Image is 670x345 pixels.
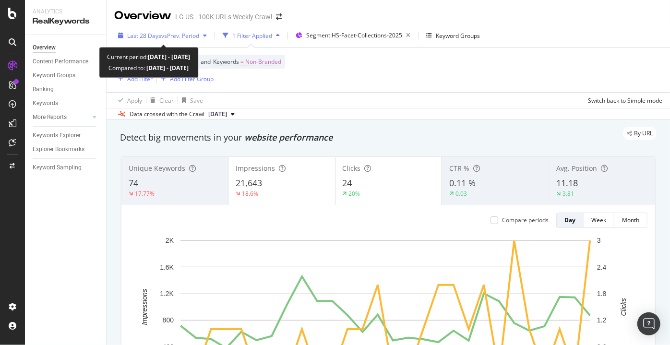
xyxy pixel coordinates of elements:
[562,190,574,198] div: 3.81
[33,57,99,67] a: Content Performance
[564,216,575,224] div: Day
[33,57,88,67] div: Content Performance
[556,177,578,189] span: 11.18
[33,98,99,108] a: Keywords
[33,131,81,141] div: Keywords Explorer
[33,43,99,53] a: Overview
[236,164,275,173] span: Impressions
[157,73,214,84] button: Add Filter Group
[148,53,191,61] b: [DATE] - [DATE]
[33,8,98,16] div: Analytics
[623,127,657,140] div: legacy label
[276,13,282,20] div: arrow-right-arrow-left
[556,213,584,228] button: Day
[146,93,174,108] button: Clear
[127,32,161,40] span: Last 28 Days
[145,64,189,72] b: [DATE] - [DATE]
[597,317,607,324] text: 1.2
[159,96,174,105] div: Clear
[108,51,191,62] div: Current period:
[161,32,199,40] span: vs Prev. Period
[33,163,99,173] a: Keyword Sampling
[204,108,239,120] button: [DATE]
[166,237,174,244] text: 2K
[597,237,601,244] text: 3
[109,62,189,73] div: Compared to:
[343,164,361,173] span: Clicks
[591,216,606,224] div: Week
[160,290,174,297] text: 1.2K
[208,110,227,119] span: 2025 Sep. 28th
[33,84,54,95] div: Ranking
[33,98,58,108] div: Keywords
[33,43,56,53] div: Overview
[190,96,203,105] div: Save
[163,317,174,324] text: 800
[33,144,99,155] a: Explorer Bookmarks
[178,93,203,108] button: Save
[114,73,153,84] button: Add Filter
[160,263,174,271] text: 1.6K
[637,312,660,335] div: Open Intercom Messenger
[634,131,653,136] span: By URL
[141,289,148,325] text: Impressions
[588,96,662,105] div: Switch back to Simple mode
[130,110,204,119] div: Data crossed with the Crawl
[129,164,185,173] span: Unique Keywords
[170,75,214,83] div: Add Filter Group
[33,71,99,81] a: Keyword Groups
[236,177,262,189] span: 21,643
[135,190,155,198] div: 17.77%
[114,93,142,108] button: Apply
[33,71,75,81] div: Keyword Groups
[213,58,239,66] span: Keywords
[502,216,549,224] div: Compare periods
[292,28,414,43] button: Segment:HS-Facet-Collections-2025
[201,58,211,66] span: and
[33,144,84,155] div: Explorer Bookmarks
[597,290,607,297] text: 1.8
[33,112,90,122] a: More Reports
[584,93,662,108] button: Switch back to Simple mode
[343,177,352,189] span: 24
[455,190,467,198] div: 0.03
[240,58,244,66] span: =
[219,28,284,43] button: 1 Filter Applied
[33,16,98,27] div: RealKeywords
[33,131,99,141] a: Keywords Explorer
[597,263,607,271] text: 2.4
[349,190,360,198] div: 20%
[620,298,627,316] text: Clicks
[614,213,647,228] button: Month
[422,28,484,43] button: Keyword Groups
[114,8,171,24] div: Overview
[114,28,211,43] button: Last 28 DaysvsPrev. Period
[556,164,597,173] span: Avg. Position
[242,190,258,198] div: 18.6%
[33,84,99,95] a: Ranking
[449,164,469,173] span: CTR %
[129,177,138,189] span: 74
[306,31,402,39] span: Segment: HS-Facet-Collections-2025
[232,32,272,40] div: 1 Filter Applied
[175,12,272,22] div: LG US - 100K URLs Weekly Crawl
[449,177,476,189] span: 0.11 %
[33,112,67,122] div: More Reports
[127,75,153,83] div: Add Filter
[127,96,142,105] div: Apply
[584,213,614,228] button: Week
[622,216,639,224] div: Month
[33,163,82,173] div: Keyword Sampling
[245,55,281,69] span: Non-Branded
[436,32,480,40] div: Keyword Groups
